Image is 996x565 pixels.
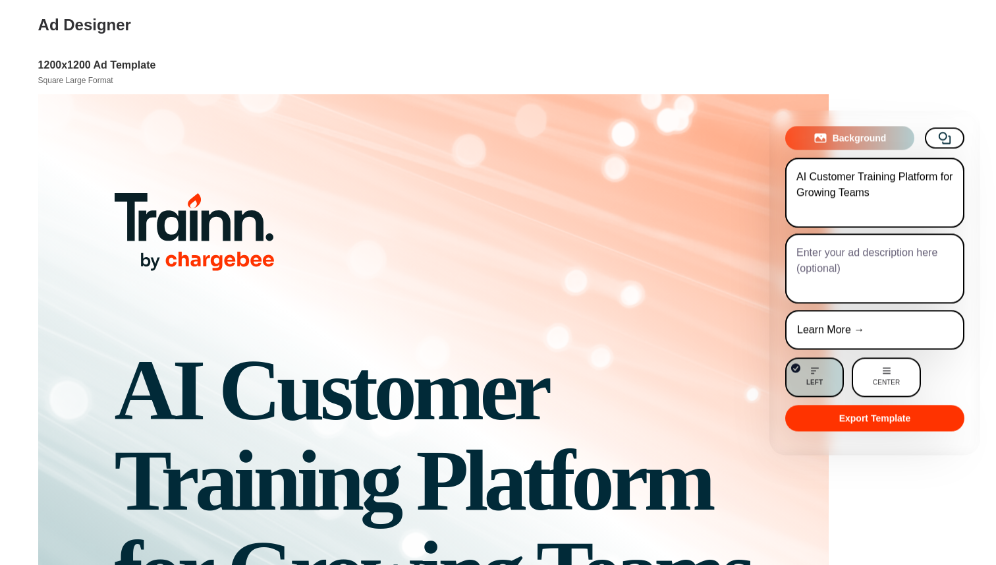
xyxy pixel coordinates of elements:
input: Enter your CTA text here... [785,310,964,349]
span: Left [806,376,823,389]
p: Square Large Format [38,75,855,86]
span: Background [833,131,887,144]
h1: Ad Designer [38,13,721,37]
button: Export Template [785,405,964,431]
textarea: AI Customer Training Platform for Growing Teams [785,158,964,227]
h3: 1200x1200 Ad Template [38,58,855,73]
img: Chargebee Logo [115,193,276,272]
span: Center [873,376,900,389]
